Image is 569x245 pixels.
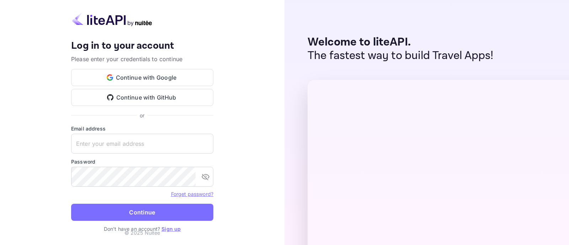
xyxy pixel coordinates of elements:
[124,229,160,236] p: © 2025 Nuitee
[308,49,494,63] p: The fastest way to build Travel Apps!
[171,190,213,197] a: Forget password?
[71,89,213,106] button: Continue with GitHub
[71,158,213,165] label: Password
[71,225,213,233] p: Don't have an account?
[161,226,181,232] a: Sign up
[171,191,213,197] a: Forget password?
[71,40,213,52] h4: Log in to your account
[71,134,213,154] input: Enter your email address
[71,125,213,132] label: Email address
[71,12,153,26] img: liteapi
[71,69,213,86] button: Continue with Google
[71,55,213,63] p: Please enter your credentials to continue
[308,36,494,49] p: Welcome to liteAPI.
[198,170,213,184] button: toggle password visibility
[200,139,208,148] keeper-lock: Open Keeper Popup
[71,204,213,221] button: Continue
[140,112,144,119] p: or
